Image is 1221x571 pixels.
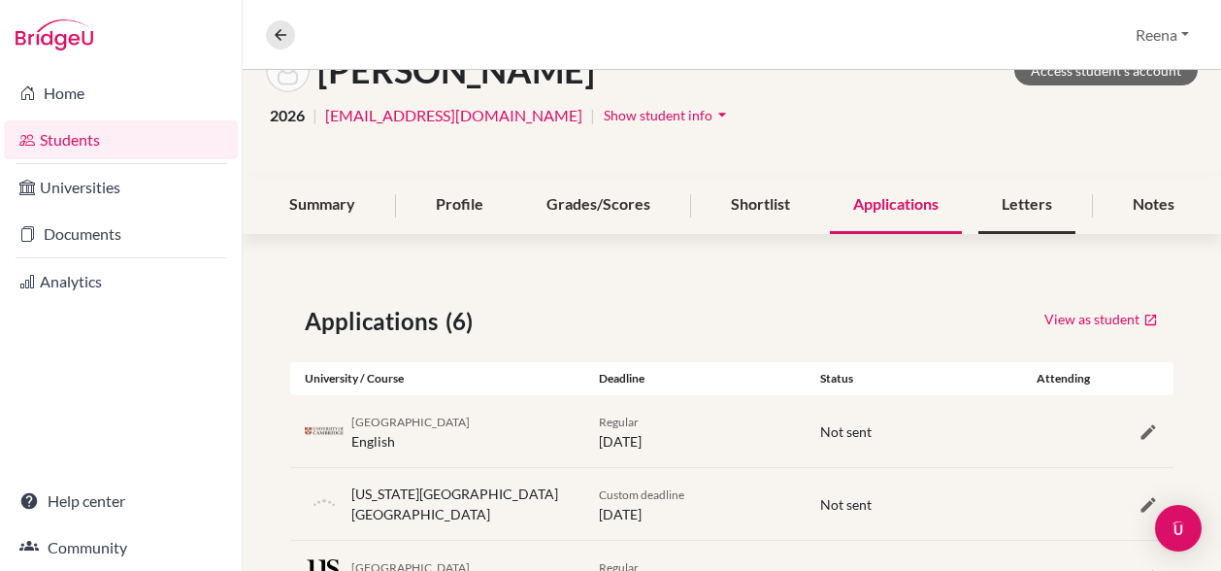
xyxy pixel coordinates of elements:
[4,168,238,207] a: Universities
[820,496,872,513] span: Not sent
[16,19,93,50] img: Bridge-U
[305,304,445,339] span: Applications
[4,262,238,301] a: Analytics
[290,370,584,387] div: University / Course
[603,100,733,130] button: Show student infoarrow_drop_down
[266,49,310,92] img: Zahraa Alsaffar's avatar
[305,424,344,439] img: gb_c05_6rwmccpz.png
[412,177,507,234] div: Profile
[1014,55,1198,85] a: Access student's account
[584,484,806,524] div: [DATE]
[584,370,806,387] div: Deadline
[4,120,238,159] a: Students
[584,411,806,452] div: [DATE]
[351,415,470,429] span: [GEOGRAPHIC_DATA]
[1026,370,1100,387] div: Attending
[317,50,595,91] h1: [PERSON_NAME]
[4,482,238,521] a: Help center
[4,74,238,113] a: Home
[4,528,238,567] a: Community
[270,104,305,127] span: 2026
[445,304,480,339] span: (6)
[599,487,684,502] span: Custom deadline
[266,177,379,234] div: Summary
[1155,505,1202,552] div: Open Intercom Messenger
[604,107,712,123] span: Show student info
[351,484,570,524] div: [US_STATE][GEOGRAPHIC_DATA] [GEOGRAPHIC_DATA]
[1043,304,1159,334] a: View as student
[4,215,238,253] a: Documents
[325,104,582,127] a: [EMAIL_ADDRESS][DOMAIN_NAME]
[599,415,639,429] span: Regular
[590,104,595,127] span: |
[1109,177,1198,234] div: Notes
[1127,17,1198,53] button: Reena
[351,411,470,452] div: English
[820,423,872,440] span: Not sent
[523,177,674,234] div: Grades/Scores
[305,485,344,523] img: default-university-logo-42dd438d0b49c2174d4c41c49dcd67eec2da6d16b3a2f6d5de70cc347232e317.png
[978,177,1075,234] div: Letters
[313,104,317,127] span: |
[708,177,813,234] div: Shortlist
[712,105,732,124] i: arrow_drop_down
[806,370,1027,387] div: Status
[830,177,962,234] div: Applications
